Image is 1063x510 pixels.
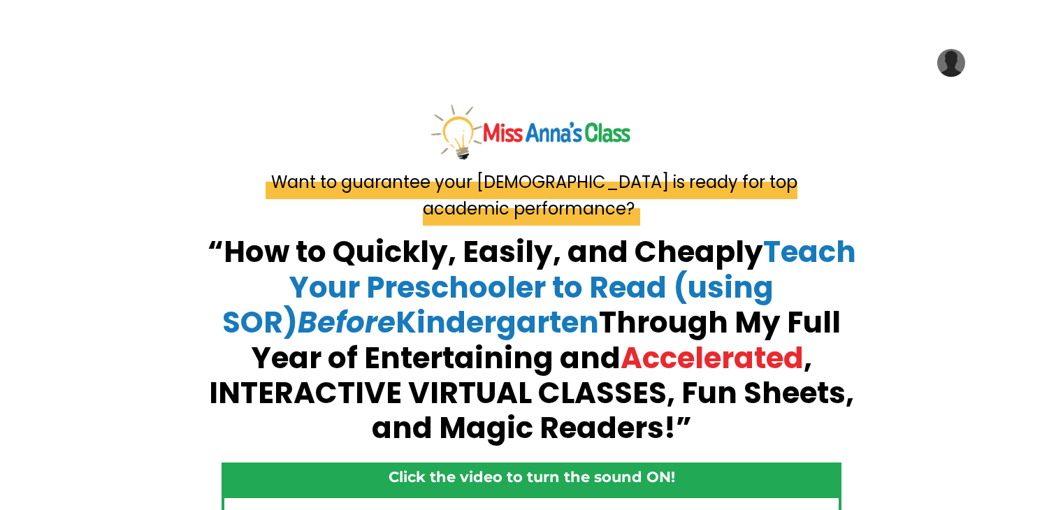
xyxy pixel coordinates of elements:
strong: Click the video to turn the sound ON! [389,468,675,486]
em: Before [298,302,396,343]
span: Accelerated [621,337,804,379]
strong: “How to Quickly, Easily, and Cheaply Through My Full Year of Entertaining and , INTERACTIVE VIRTU... [208,231,856,449]
img: User Avatar [937,49,965,77]
span: Teach Your Preschooler to Read (using SOR) Kindergarten [222,231,856,343]
span: Want to guarantee your [DEMOGRAPHIC_DATA] is ready for top academic performance? [266,165,797,226]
